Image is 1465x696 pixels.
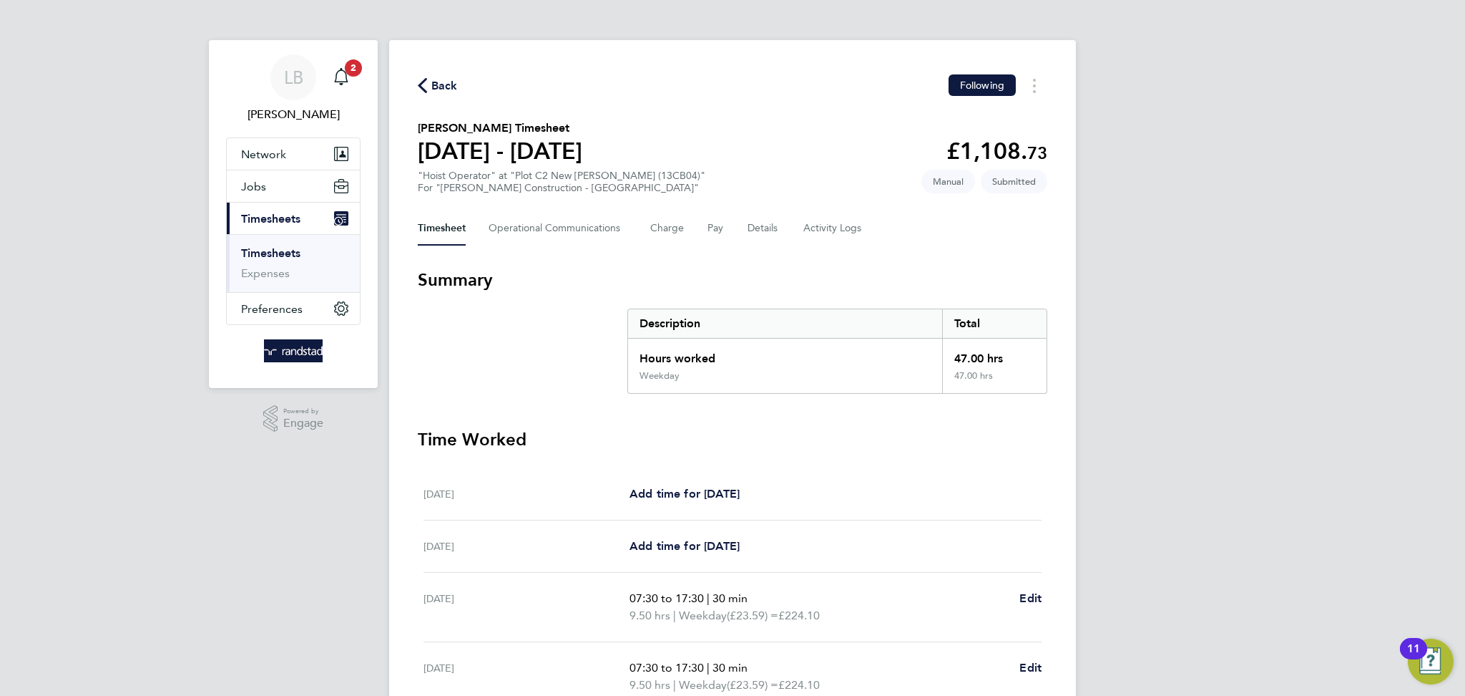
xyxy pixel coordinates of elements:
div: Description [628,309,942,338]
h2: [PERSON_NAME] Timesheet [418,120,582,137]
div: [DATE] [423,590,629,624]
button: Activity Logs [803,211,863,246]
a: 2 [327,54,356,100]
h3: Time Worked [418,428,1047,451]
span: Preferences [241,302,303,316]
span: Add time for [DATE] [629,539,740,553]
button: Timesheets Menu [1021,74,1047,97]
a: LB[PERSON_NAME] [226,54,361,123]
a: Edit [1019,590,1042,607]
span: Following [960,79,1004,92]
span: This timesheet was manually created. [921,170,975,193]
span: 9.50 hrs [629,678,670,692]
h1: [DATE] - [DATE] [418,137,582,165]
nav: Main navigation [209,40,378,388]
img: randstad-logo-retina.png [264,339,323,362]
div: [DATE] [423,485,629,503]
span: Powered by [283,405,323,417]
span: (£23.59) = [727,609,778,622]
span: Louis Barnfield [226,106,361,123]
span: | [707,591,710,605]
h3: Summary [418,269,1047,291]
a: Timesheets [241,246,300,260]
span: Edit [1019,661,1042,675]
span: £224.10 [778,609,820,622]
span: 07:30 to 17:30 [629,591,704,605]
button: Timesheet [418,211,466,246]
span: Weekday [679,607,727,624]
span: Edit [1019,591,1042,605]
span: Timesheets [241,212,300,226]
div: Weekday [640,370,680,382]
div: Timesheets [227,234,360,292]
span: £224.10 [778,678,820,692]
a: Add time for [DATE] [629,538,740,555]
div: [DATE] [423,659,629,694]
div: Total [942,309,1047,338]
button: Details [748,211,780,246]
a: Powered byEngage [263,405,324,432]
span: 30 min [712,591,748,605]
button: Jobs [227,170,360,202]
a: Add time for [DATE] [629,485,740,503]
a: Expenses [241,266,290,280]
button: Preferences [227,293,360,324]
span: Add time for [DATE] [629,487,740,501]
div: 47.00 hrs [942,339,1047,370]
div: 47.00 hrs [942,370,1047,393]
span: 07:30 to 17:30 [629,661,704,675]
span: 9.50 hrs [629,609,670,622]
span: Engage [283,417,323,430]
div: Hours worked [628,339,942,370]
button: Timesheets [227,203,360,234]
span: (£23.59) = [727,678,778,692]
a: Edit [1019,659,1042,677]
button: Network [227,138,360,170]
span: 73 [1027,142,1047,163]
a: Go to home page [226,339,361,362]
span: | [707,661,710,675]
span: 2 [345,59,362,77]
span: 30 min [712,661,748,675]
div: Summary [627,309,1047,394]
button: Pay [707,211,725,246]
div: "Hoist Operator" at "Plot C2 New [PERSON_NAME] (13CB04)" [418,170,705,194]
button: Following [949,74,1016,96]
div: 11 [1407,649,1420,667]
button: Operational Communications [489,211,627,246]
span: LB [284,68,303,87]
button: Open Resource Center, 11 new notifications [1408,639,1454,685]
span: | [673,678,676,692]
span: Weekday [679,677,727,694]
span: | [673,609,676,622]
button: Charge [650,211,685,246]
div: For "[PERSON_NAME] Construction - [GEOGRAPHIC_DATA]" [418,182,705,194]
span: Network [241,148,286,161]
span: Back [431,77,458,95]
span: This timesheet is Submitted. [981,170,1047,193]
app-decimal: £1,108. [946,137,1047,165]
button: Back [418,77,458,95]
span: Jobs [241,180,266,193]
div: [DATE] [423,538,629,555]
